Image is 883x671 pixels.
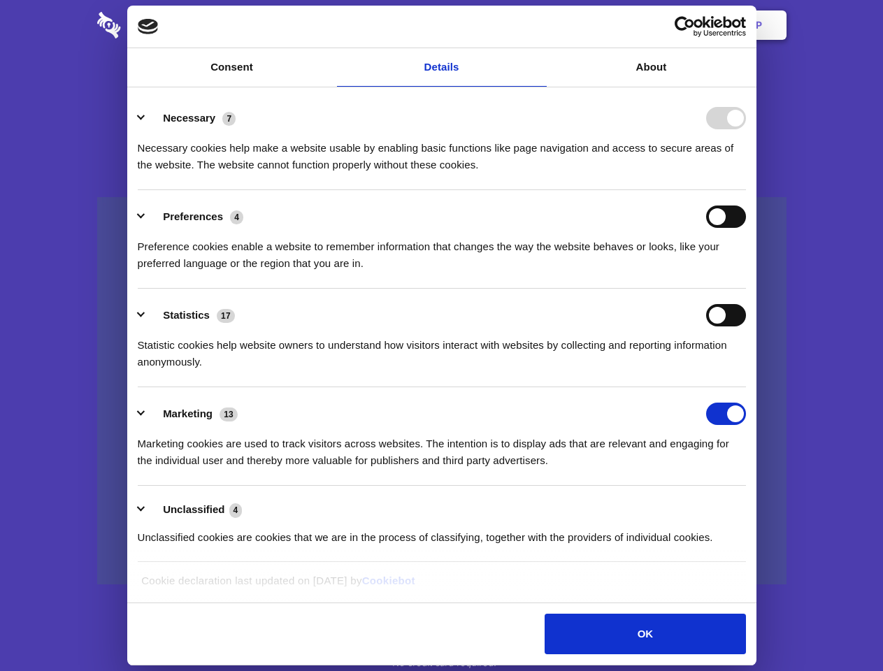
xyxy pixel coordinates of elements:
div: Necessary cookies help make a website usable by enabling basic functions like page navigation and... [138,129,746,173]
h4: Auto-redaction of sensitive data, encrypted data sharing and self-destructing private chats. Shar... [97,127,787,173]
div: Marketing cookies are used to track visitors across websites. The intention is to display ads tha... [138,425,746,469]
img: logo-wordmark-white-trans-d4663122ce5f474addd5e946df7df03e33cb6a1c49d2221995e7729f52c070b2.svg [97,12,217,38]
a: Details [337,48,547,87]
button: Marketing (13) [138,403,247,425]
span: 17 [217,309,235,323]
div: Cookie declaration last updated on [DATE] by [131,572,752,600]
label: Necessary [163,112,215,124]
a: Cookiebot [362,575,415,586]
button: Unclassified (4) [138,501,251,519]
button: Preferences (4) [138,205,252,228]
iframe: Drift Widget Chat Controller [813,601,866,654]
button: OK [545,614,745,654]
span: 4 [230,210,243,224]
span: 7 [222,112,236,126]
div: Preference cookies enable a website to remember information that changes the way the website beha... [138,228,746,272]
a: Consent [127,48,337,87]
a: Login [634,3,695,47]
a: Pricing [410,3,471,47]
img: logo [138,19,159,34]
a: Contact [567,3,631,47]
button: Statistics (17) [138,304,244,326]
a: About [547,48,756,87]
label: Preferences [163,210,223,222]
div: Statistic cookies help website owners to understand how visitors interact with websites by collec... [138,326,746,370]
a: Usercentrics Cookiebot - opens in a new window [624,16,746,37]
label: Marketing [163,407,213,419]
div: Unclassified cookies are cookies that we are in the process of classifying, together with the pro... [138,519,746,546]
label: Statistics [163,309,210,321]
a: Wistia video thumbnail [97,197,787,585]
h1: Eliminate Slack Data Loss. [97,63,787,113]
span: 13 [220,407,238,421]
button: Necessary (7) [138,107,245,129]
span: 4 [229,503,243,517]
